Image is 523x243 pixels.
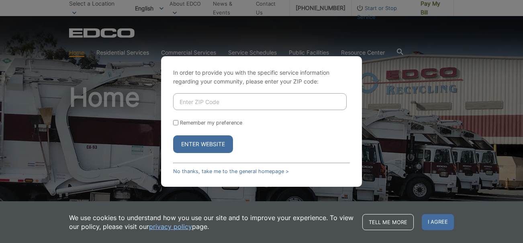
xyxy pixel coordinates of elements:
[362,214,414,230] a: Tell me more
[149,222,192,231] a: privacy policy
[173,168,289,174] a: No thanks, take me to the general homepage >
[173,135,233,153] button: Enter Website
[422,214,454,230] span: I agree
[173,93,347,110] input: Enter ZIP Code
[69,213,354,231] p: We use cookies to understand how you use our site and to improve your experience. To view our pol...
[173,68,350,86] p: In order to provide you with the specific service information regarding your community, please en...
[180,120,242,126] label: Remember my preference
